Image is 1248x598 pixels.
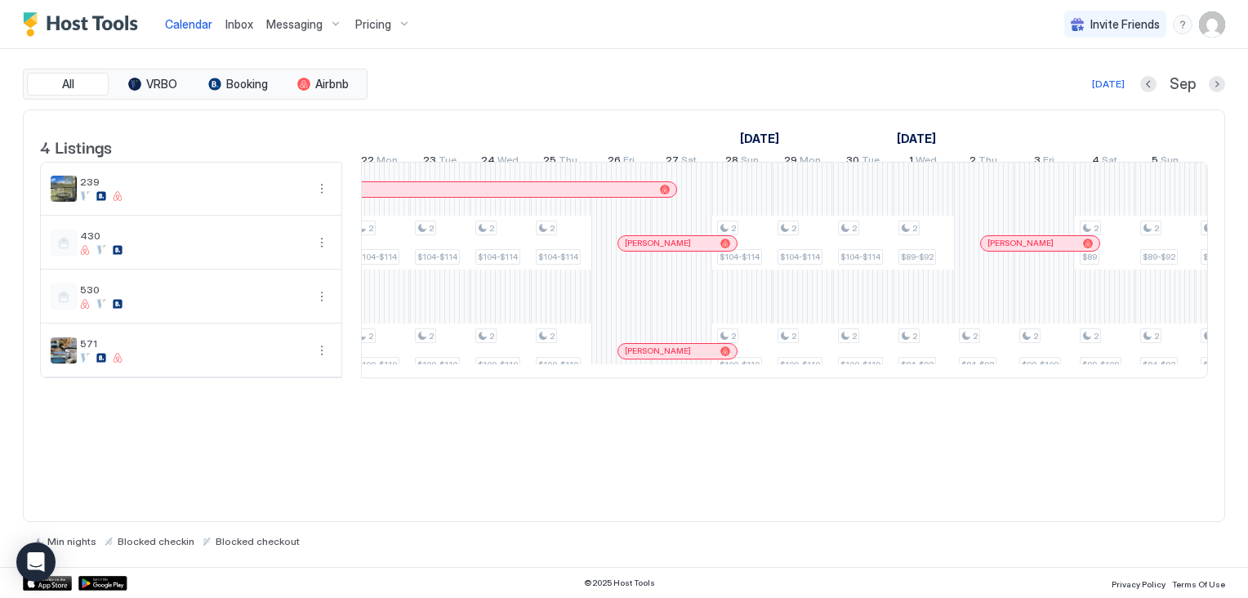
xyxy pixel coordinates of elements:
div: tab-group [23,69,368,100]
button: More options [312,179,332,199]
span: 2 [973,331,978,341]
span: 4 Listings [40,134,112,158]
span: Messaging [266,17,323,32]
span: $99-$109 [1022,359,1059,370]
span: $104-$114 [357,252,397,262]
span: Sun [1161,154,1179,171]
span: $104-$114 [720,252,760,262]
span: Tue [439,154,457,171]
span: 4 [1092,154,1099,171]
span: 25 [543,154,556,171]
span: 26 [608,154,621,171]
span: 2 [1154,223,1159,234]
button: Airbnb [282,73,363,96]
span: $104-$114 [417,252,457,262]
span: 28 [725,154,738,171]
span: $100-$110 [357,359,397,370]
span: Pricing [355,17,391,32]
span: © 2025 Host Tools [584,578,655,588]
span: 30 [846,154,859,171]
div: menu [312,233,332,252]
span: 2 [912,331,917,341]
span: Min nights [47,535,96,547]
span: 2 [731,223,736,234]
span: $104-$114 [840,252,880,262]
span: 1 [909,154,913,171]
span: 2 [489,331,494,341]
span: Wed [497,154,519,171]
span: $89-$92 [1143,252,1175,262]
div: menu [312,179,332,199]
a: September 28, 2025 [721,150,763,174]
a: September 29, 2025 [780,150,825,174]
span: 239 [80,176,305,188]
div: listing image [51,176,77,202]
span: [PERSON_NAME] [987,238,1054,248]
span: $84-$92 [1203,359,1236,370]
span: [PERSON_NAME] [625,238,691,248]
span: Airbnb [315,77,349,91]
a: October 1, 2025 [893,127,940,150]
button: More options [312,341,332,360]
div: menu [1173,15,1192,34]
span: $100-$110 [720,359,760,370]
span: 2 [429,223,434,234]
span: 2 [1154,331,1159,341]
span: Tue [862,154,880,171]
span: Booking [226,77,268,91]
span: $84-$92 [961,359,994,370]
div: Open Intercom Messenger [16,542,56,582]
span: 2 [852,223,857,234]
a: October 4, 2025 [1088,150,1121,174]
span: Privacy Policy [1112,579,1166,589]
button: All [27,73,109,96]
span: $100-$110 [780,359,820,370]
span: $104-$114 [780,252,820,262]
span: 2 [429,331,434,341]
span: 3 [1034,154,1041,171]
a: Host Tools Logo [23,12,145,37]
span: 2 [550,223,555,234]
span: 5 [1152,154,1158,171]
button: VRBO [112,73,194,96]
span: $104-$114 [538,252,578,262]
a: September 23, 2025 [419,150,461,174]
span: $100-$110 [417,359,457,370]
a: September 27, 2025 [662,150,701,174]
a: September 22, 2025 [357,150,402,174]
div: User profile [1199,11,1225,38]
span: VRBO [146,77,177,91]
a: September 24, 2025 [477,150,523,174]
button: Booking [197,73,279,96]
span: 2 [791,223,796,234]
a: October 3, 2025 [1030,150,1059,174]
a: Calendar [165,16,212,33]
span: Terms Of Use [1172,579,1225,589]
span: 2 [969,154,976,171]
a: October 6, 2025 [1206,150,1245,174]
a: September 26, 2025 [604,150,639,174]
span: 24 [481,154,495,171]
a: App Store [23,576,72,591]
a: Inbox [225,16,253,33]
span: 2 [550,331,555,341]
span: Sat [1102,154,1117,171]
span: 530 [80,283,305,296]
span: 2 [368,223,373,234]
span: Fri [1043,154,1054,171]
span: $84-$92 [1143,359,1175,370]
span: Fri [623,154,635,171]
a: Google Play Store [78,576,127,591]
span: $104-$114 [478,252,518,262]
span: Mon [800,154,821,171]
span: Blocked checkin [118,535,194,547]
a: Terms Of Use [1172,574,1225,591]
span: $100-$110 [478,359,518,370]
span: 430 [80,230,305,242]
a: September 30, 2025 [842,150,884,174]
span: Blocked checkout [216,535,300,547]
span: Invite Friends [1090,17,1160,32]
span: Inbox [225,17,253,31]
a: September 25, 2025 [539,150,582,174]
